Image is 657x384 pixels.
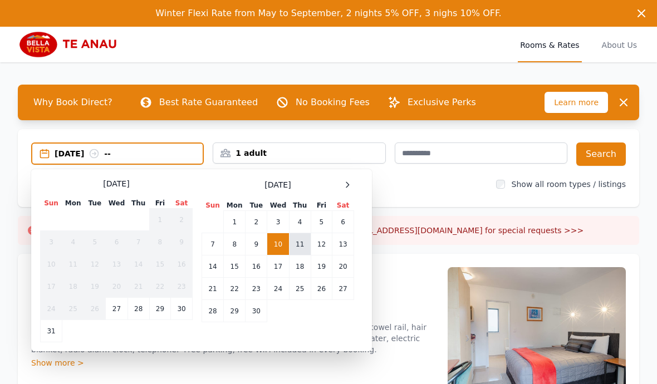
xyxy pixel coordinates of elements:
td: 30 [171,298,193,320]
th: Sat [332,200,354,211]
td: 21 [128,275,149,298]
td: 20 [332,255,354,278]
td: 16 [246,255,267,278]
td: 12 [84,253,106,275]
td: 11 [289,233,311,255]
th: Wed [106,198,128,209]
td: 29 [149,298,170,320]
td: 14 [128,253,149,275]
td: 24 [267,278,289,300]
td: 10 [267,233,289,255]
div: 1 adult [213,147,385,159]
td: 6 [106,231,128,253]
th: Fri [311,200,332,211]
th: Fri [149,198,170,209]
label: Show all room types / listings [512,180,626,189]
td: 19 [84,275,106,298]
td: 3 [41,231,62,253]
td: 17 [41,275,62,298]
span: Why Book Direct? [24,91,121,114]
td: 29 [224,300,246,322]
td: 12 [311,233,332,255]
span: [DATE] [103,178,129,189]
td: 13 [106,253,128,275]
a: Rooms & Rates [518,27,581,62]
td: 2 [171,209,193,231]
th: Sun [202,200,224,211]
th: Tue [84,198,106,209]
span: [DATE] [264,179,291,190]
td: 7 [202,233,224,255]
td: 25 [62,298,84,320]
td: 23 [171,275,193,298]
span: Winter Flexi Rate from May to September, 2 nights 5% OFF, 3 nighs 10% OFF. [155,8,501,18]
td: 30 [246,300,267,322]
td: 17 [267,255,289,278]
td: 3 [267,211,289,233]
td: 10 [41,253,62,275]
td: 15 [149,253,170,275]
td: 23 [246,278,267,300]
th: Mon [62,198,84,209]
p: Exclusive Perks [408,96,476,109]
p: Best Rate Guaranteed [159,96,258,109]
td: 14 [202,255,224,278]
th: Thu [289,200,311,211]
td: 11 [62,253,84,275]
td: 27 [332,278,354,300]
th: Tue [246,200,267,211]
td: 20 [106,275,128,298]
td: 27 [106,298,128,320]
td: 24 [41,298,62,320]
p: No Booking Fees [296,96,370,109]
td: 22 [224,278,246,300]
div: Show more > [31,357,434,368]
td: 9 [246,233,267,255]
td: 4 [289,211,311,233]
td: 15 [224,255,246,278]
td: 18 [62,275,84,298]
td: 6 [332,211,354,233]
th: Sat [171,198,193,209]
td: 2 [246,211,267,233]
th: Sun [41,198,62,209]
th: Thu [128,198,149,209]
td: 22 [149,275,170,298]
td: 26 [311,278,332,300]
button: Search [576,142,626,166]
td: 13 [332,233,354,255]
td: 31 [41,320,62,342]
td: 4 [62,231,84,253]
th: Wed [267,200,289,211]
td: 25 [289,278,311,300]
td: 8 [224,233,246,255]
td: 9 [171,231,193,253]
td: 7 [128,231,149,253]
td: 18 [289,255,311,278]
td: 26 [84,298,106,320]
td: 1 [224,211,246,233]
td: 8 [149,231,170,253]
th: Mon [224,200,246,211]
img: Bella Vista Te Anau [18,31,125,58]
td: 19 [311,255,332,278]
td: 5 [311,211,332,233]
span: Learn more [545,92,608,113]
td: 5 [84,231,106,253]
td: 21 [202,278,224,300]
td: 16 [171,253,193,275]
td: 28 [128,298,149,320]
a: About Us [600,27,639,62]
div: [DATE] -- [55,148,203,159]
td: 1 [149,209,170,231]
td: 28 [202,300,224,322]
